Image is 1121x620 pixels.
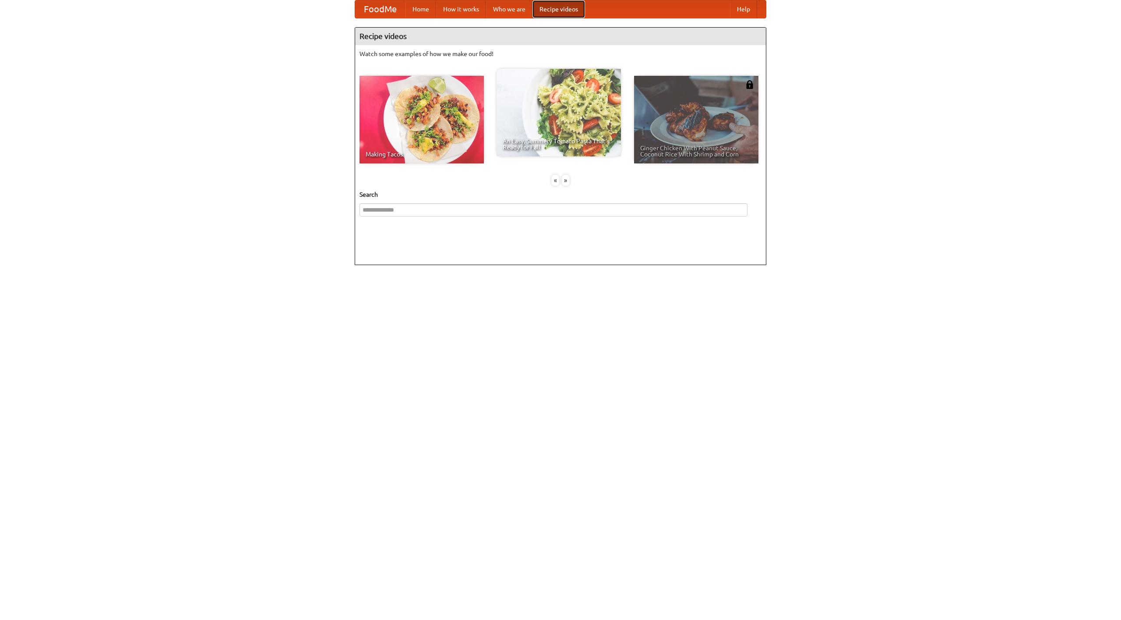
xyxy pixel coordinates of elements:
span: An Easy, Summery Tomato Pasta That's Ready for Fall [503,138,615,150]
a: An Easy, Summery Tomato Pasta That's Ready for Fall [497,69,621,156]
a: Help [730,0,757,18]
a: Who we are [486,0,532,18]
a: Home [405,0,436,18]
img: 483408.png [745,80,754,89]
h5: Search [360,190,761,199]
h4: Recipe videos [355,28,766,45]
a: How it works [436,0,486,18]
span: Making Tacos [366,151,478,157]
div: « [551,175,559,186]
a: FoodMe [355,0,405,18]
p: Watch some examples of how we make our food! [360,50,761,58]
a: Recipe videos [532,0,585,18]
div: » [562,175,570,186]
a: Making Tacos [360,76,484,163]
